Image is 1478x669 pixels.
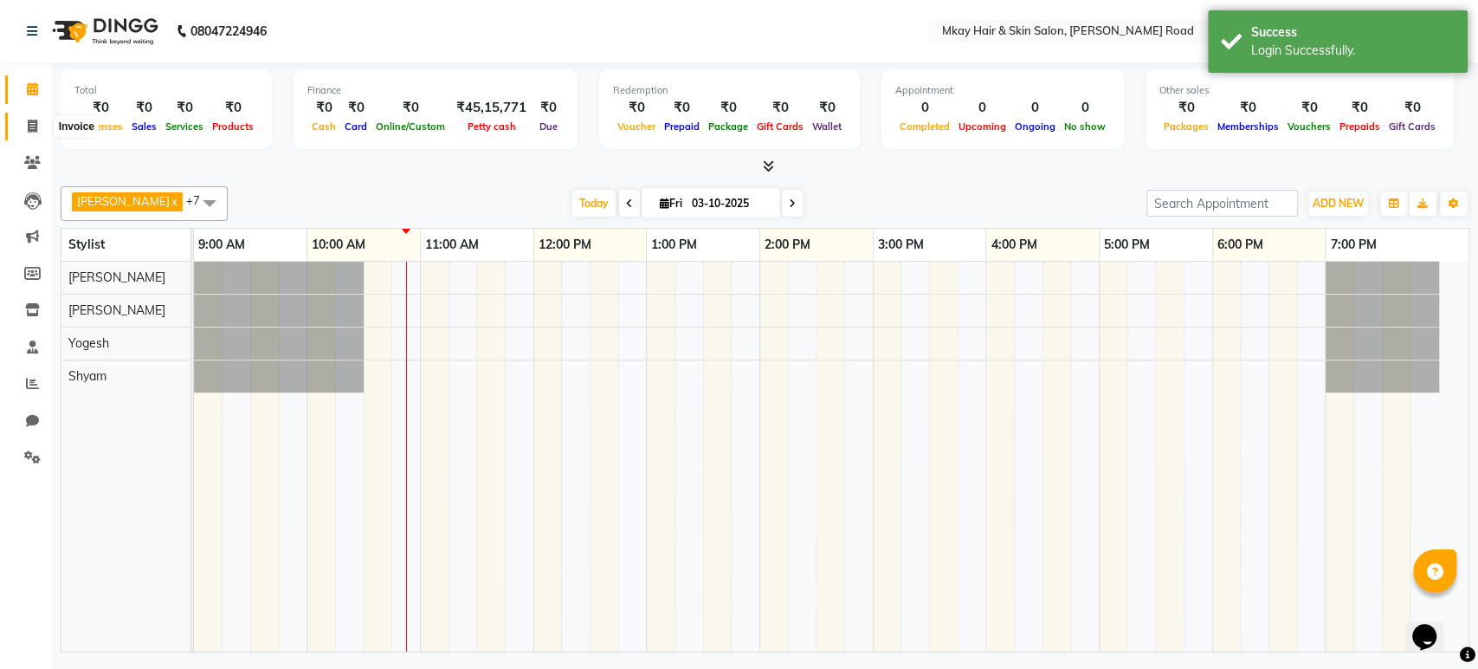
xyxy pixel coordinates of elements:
[1384,98,1440,118] div: ₹0
[1159,98,1213,118] div: ₹0
[660,120,704,133] span: Prepaid
[760,232,815,257] a: 2:00 PM
[340,120,371,133] span: Card
[808,98,846,118] div: ₹0
[704,98,752,118] div: ₹0
[68,368,106,384] span: Shyam
[190,7,267,55] b: 08047224946
[572,190,616,217] span: Today
[1159,83,1440,98] div: Other sales
[895,120,954,133] span: Completed
[704,120,752,133] span: Package
[1335,98,1384,118] div: ₹0
[1283,98,1335,118] div: ₹0
[613,83,846,98] div: Redemption
[170,194,177,208] a: x
[874,232,928,257] a: 3:00 PM
[186,193,213,207] span: +7
[1335,120,1384,133] span: Prepaids
[1213,232,1268,257] a: 6:00 PM
[68,302,165,318] span: [PERSON_NAME]
[371,120,449,133] span: Online/Custom
[68,335,109,351] span: Yogesh
[68,270,165,285] span: [PERSON_NAME]
[986,232,1041,257] a: 4:00 PM
[1010,98,1060,118] div: 0
[77,194,170,208] span: [PERSON_NAME]
[613,98,660,118] div: ₹0
[752,98,808,118] div: ₹0
[954,120,1010,133] span: Upcoming
[954,98,1010,118] div: 0
[68,237,105,252] span: Stylist
[647,232,701,257] a: 1:00 PM
[307,120,340,133] span: Cash
[307,83,564,98] div: Finance
[1146,190,1298,217] input: Search Appointment
[535,120,562,133] span: Due
[421,232,483,257] a: 11:00 AM
[534,232,596,257] a: 12:00 PM
[55,116,99,137] div: Invoice
[208,120,258,133] span: Products
[660,98,704,118] div: ₹0
[1251,23,1455,42] div: Success
[895,83,1110,98] div: Appointment
[1010,120,1060,133] span: Ongoing
[307,98,340,118] div: ₹0
[44,7,163,55] img: logo
[127,120,161,133] span: Sales
[1159,120,1213,133] span: Packages
[208,98,258,118] div: ₹0
[1251,42,1455,60] div: Login Successfully.
[161,120,208,133] span: Services
[613,120,660,133] span: Voucher
[1326,232,1380,257] a: 7:00 PM
[752,120,808,133] span: Gift Cards
[655,197,687,210] span: Fri
[161,98,208,118] div: ₹0
[1060,98,1110,118] div: 0
[1405,600,1461,652] iframe: chat widget
[463,120,520,133] span: Petty cash
[687,191,773,217] input: 2025-10-03
[307,232,370,257] a: 10:00 AM
[1060,120,1110,133] span: No show
[1213,98,1283,118] div: ₹0
[74,98,127,118] div: ₹0
[1313,197,1364,210] span: ADD NEW
[808,120,846,133] span: Wallet
[1213,120,1283,133] span: Memberships
[1384,120,1440,133] span: Gift Cards
[449,98,533,118] div: ₹45,15,771
[340,98,371,118] div: ₹0
[533,98,564,118] div: ₹0
[127,98,161,118] div: ₹0
[1308,192,1368,216] button: ADD NEW
[1283,120,1335,133] span: Vouchers
[1100,232,1154,257] a: 5:00 PM
[74,83,258,98] div: Total
[895,98,954,118] div: 0
[194,232,249,257] a: 9:00 AM
[371,98,449,118] div: ₹0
